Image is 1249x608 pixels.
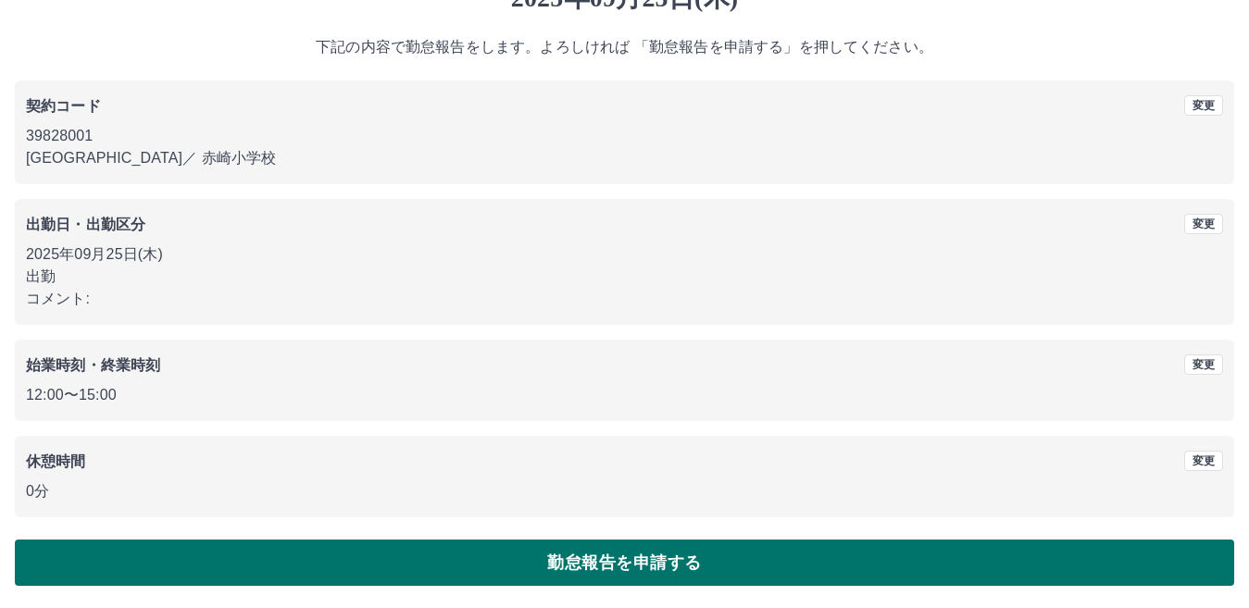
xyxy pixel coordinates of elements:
button: 変更 [1184,354,1223,375]
b: 出勤日・出勤区分 [26,217,145,232]
p: [GEOGRAPHIC_DATA] ／ 赤崎小学校 [26,147,1223,169]
p: 2025年09月25日(木) [26,243,1223,266]
p: 0分 [26,480,1223,503]
p: コメント: [26,288,1223,310]
b: 契約コード [26,98,101,114]
p: 12:00 〜 15:00 [26,384,1223,406]
b: 始業時刻・終業時刻 [26,357,160,373]
p: 39828001 [26,125,1223,147]
p: 出勤 [26,266,1223,288]
button: 変更 [1184,95,1223,116]
button: 変更 [1184,214,1223,234]
p: 下記の内容で勤怠報告をします。よろしければ 「勤怠報告を申請する」を押してください。 [15,36,1234,58]
button: 変更 [1184,451,1223,471]
b: 休憩時間 [26,453,86,469]
button: 勤怠報告を申請する [15,540,1234,586]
